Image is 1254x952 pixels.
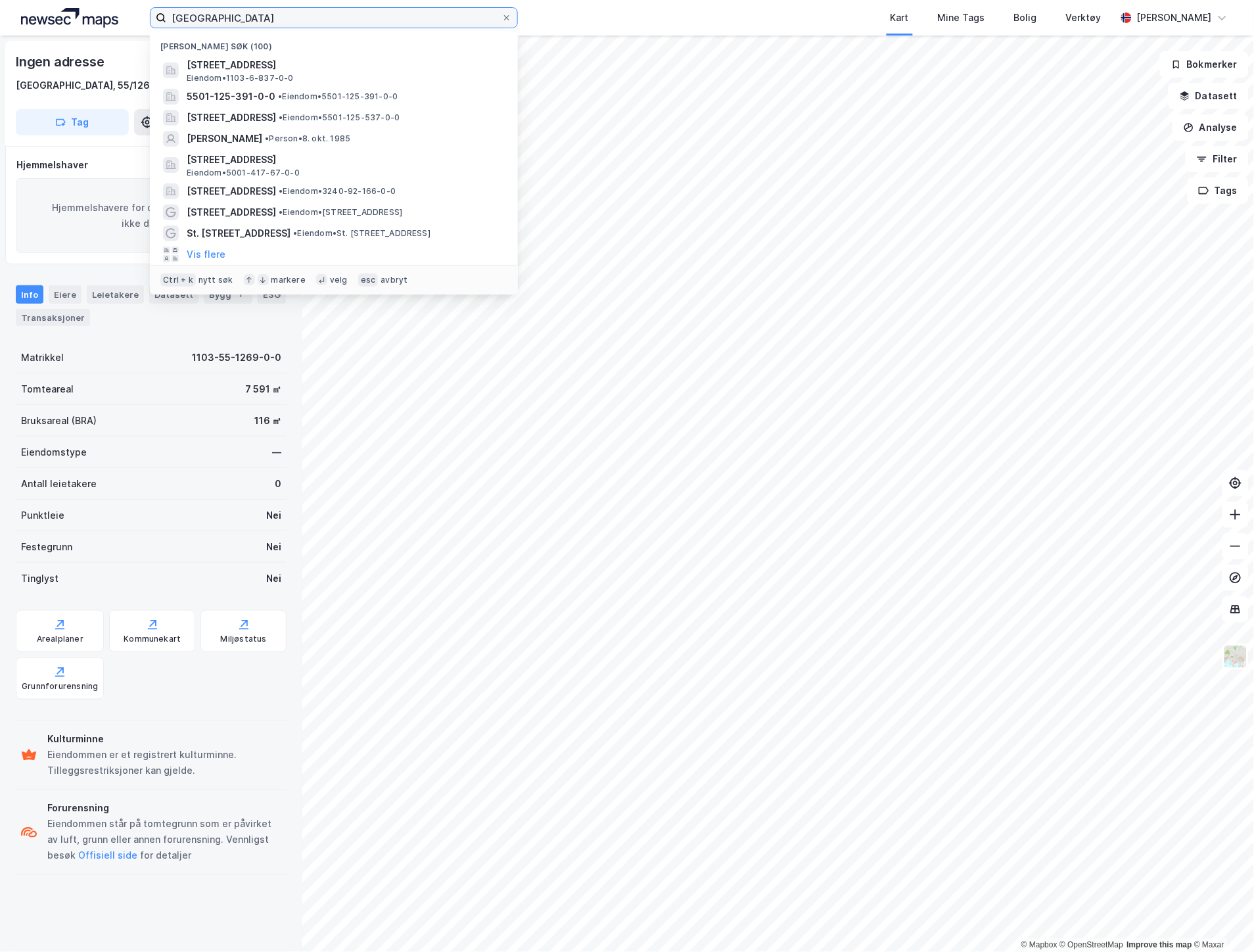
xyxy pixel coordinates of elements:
button: Analyse [1173,114,1249,141]
div: Antall leietakere [21,476,97,492]
div: [GEOGRAPHIC_DATA], 55/1269 [16,78,156,93]
span: Eiendom • 5501-125-391-0-0 [278,91,398,102]
iframe: Chat Widget [1188,889,1254,952]
div: Ctrl + k [160,274,196,287]
span: • [279,207,283,217]
div: Nei [266,508,281,523]
span: Person • 8. okt. 1985 [265,133,350,144]
span: Eiendom • 5001-417-67-0-0 [187,168,300,178]
div: Grunnforurensning [22,681,98,692]
input: Søk på adresse, matrikkel, gårdeiere, leietakere eller personer [166,8,501,28]
div: 116 ㎡ [254,413,281,429]
button: Tag [16,109,129,135]
span: • [293,228,297,238]
div: Forurensning [47,801,281,817]
span: [STREET_ADDRESS] [187,110,276,126]
img: Z [1223,644,1248,669]
a: Mapbox [1021,941,1057,950]
div: — [272,444,281,460]
span: Eiendom • [STREET_ADDRESS] [279,207,402,218]
div: [PERSON_NAME] [1137,10,1212,26]
div: Kontrollprogram for chat [1188,889,1254,952]
div: Arealplaner [37,634,83,644]
div: Datasett [149,285,198,304]
button: Tags [1188,178,1249,204]
div: avbryt [381,275,407,285]
span: • [279,186,283,196]
div: Eiendommen står på tomtegrunn som er påvirket av luft, grunn eller annen forurensning. Vennligst ... [47,817,281,864]
div: [PERSON_NAME] søk (100) [150,31,518,55]
span: [STREET_ADDRESS] [187,152,502,168]
span: 5501-125-391-0-0 [187,89,275,105]
span: • [278,91,282,101]
div: Festegrunn [21,539,72,555]
div: Tomteareal [21,381,74,397]
div: Matrikkel [21,350,64,366]
div: Eiere [49,285,81,304]
div: Punktleie [21,508,64,523]
div: Nei [266,539,281,555]
div: ESG [258,285,286,304]
span: • [279,112,283,122]
div: Kulturminne [47,732,281,748]
span: Eiendom • 3240-92-166-0-0 [279,186,396,197]
div: 0 [275,476,281,492]
span: • [265,133,269,143]
div: nytt søk [198,275,233,285]
div: Eiendomstype [21,444,87,460]
span: Eiendom • 5501-125-537-0-0 [279,112,400,123]
span: Eiendom • St. [STREET_ADDRESS] [293,228,430,239]
span: [STREET_ADDRESS] [187,57,502,73]
div: markere [271,275,306,285]
button: Datasett [1169,83,1249,109]
span: [PERSON_NAME] [187,131,262,147]
div: Bolig [1014,10,1037,26]
div: Bruksareal (BRA) [21,413,97,429]
div: Hjemmelshavere for denne eiendommen er ikke definert [16,178,286,253]
div: Info [16,285,43,304]
div: Ingen adresse [16,51,106,72]
div: 1 [234,288,247,301]
div: Leietakere [87,285,144,304]
div: Nei [266,571,281,586]
div: 1103-55-1269-0-0 [192,350,281,366]
span: [STREET_ADDRESS] [187,183,276,199]
a: Improve this map [1127,941,1192,950]
div: Hjemmelshaver [16,157,286,173]
div: Mine Tags [938,10,985,26]
div: esc [358,274,379,287]
div: 7 591 ㎡ [245,381,281,397]
span: St. [STREET_ADDRESS] [187,226,290,241]
a: OpenStreetMap [1060,941,1124,950]
div: Tinglyst [21,571,58,586]
div: Miljøstatus [221,634,267,644]
span: [STREET_ADDRESS] [187,204,276,220]
div: Kommunekart [124,634,181,644]
button: Filter [1186,146,1249,172]
div: velg [330,275,348,285]
div: Eiendommen er et registrert kulturminne. Tilleggsrestriksjoner kan gjelde. [47,748,281,779]
button: Bokmerker [1160,51,1249,78]
div: Bygg [204,285,252,304]
button: Vis flere [187,247,225,262]
div: Transaksjoner [16,309,90,326]
img: logo.a4113a55bc3d86da70a041830d287a7e.svg [21,8,118,28]
span: Eiendom • 1103-6-837-0-0 [187,73,293,83]
div: Kart [891,10,909,26]
div: Verktøy [1066,10,1102,26]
